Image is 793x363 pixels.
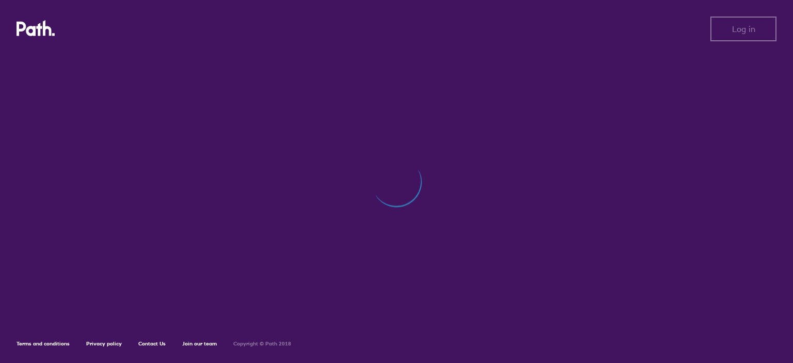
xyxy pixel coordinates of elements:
[17,340,70,347] a: Terms and conditions
[86,340,122,347] a: Privacy policy
[138,340,166,347] a: Contact Us
[710,17,776,41] button: Log in
[732,24,755,34] span: Log in
[233,341,291,347] h6: Copyright © Path 2018
[182,340,217,347] a: Join our team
